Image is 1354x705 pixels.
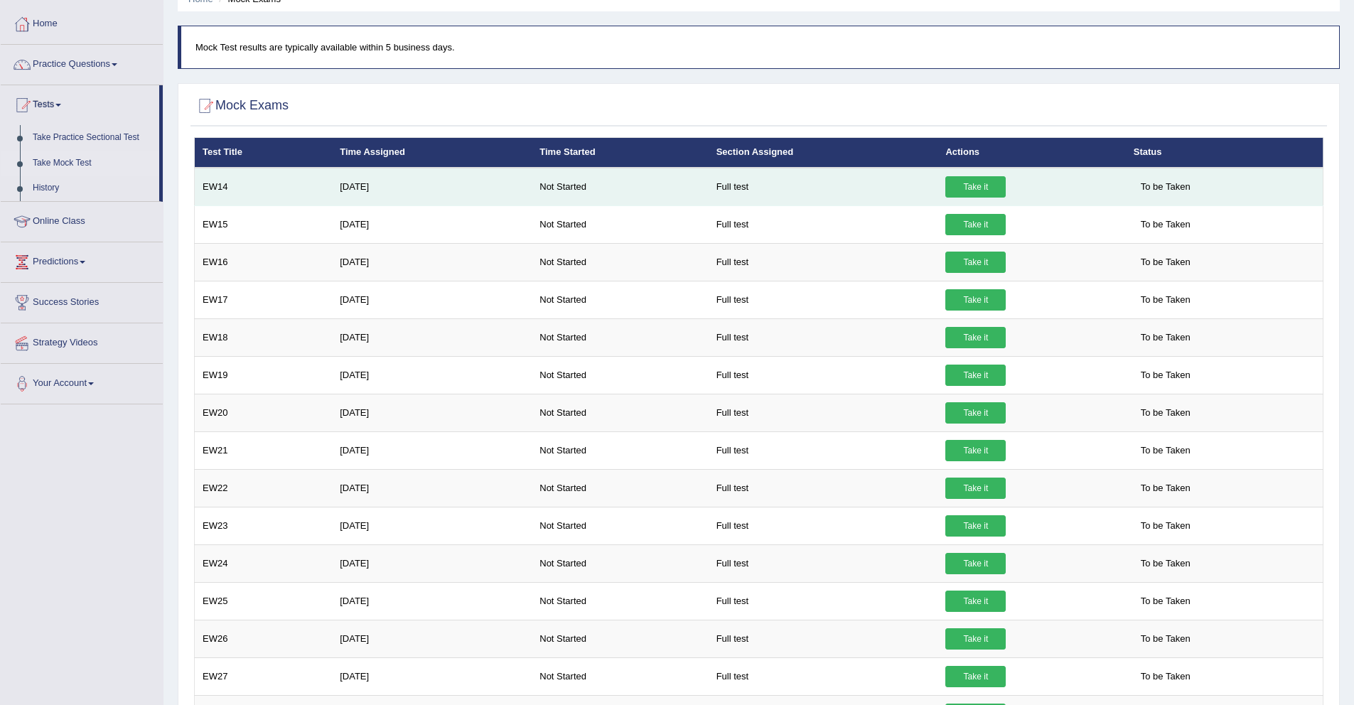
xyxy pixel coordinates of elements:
[1,283,163,318] a: Success Stories
[332,469,532,507] td: [DATE]
[945,440,1006,461] a: Take it
[195,582,333,620] td: EW25
[332,431,532,469] td: [DATE]
[1134,628,1198,650] span: To be Taken
[532,243,708,281] td: Not Started
[195,138,333,168] th: Test Title
[1134,252,1198,273] span: To be Taken
[1134,176,1198,198] span: To be Taken
[532,281,708,318] td: Not Started
[532,138,708,168] th: Time Started
[709,657,938,695] td: Full test
[332,657,532,695] td: [DATE]
[332,205,532,243] td: [DATE]
[709,138,938,168] th: Section Assigned
[1134,553,1198,574] span: To be Taken
[709,431,938,469] td: Full test
[26,125,159,151] a: Take Practice Sectional Test
[1134,365,1198,386] span: To be Taken
[945,591,1006,612] a: Take it
[195,620,333,657] td: EW26
[26,151,159,176] a: Take Mock Test
[709,356,938,394] td: Full test
[532,431,708,469] td: Not Started
[332,243,532,281] td: [DATE]
[532,657,708,695] td: Not Started
[332,281,532,318] td: [DATE]
[709,507,938,544] td: Full test
[532,356,708,394] td: Not Started
[195,469,333,507] td: EW22
[332,582,532,620] td: [DATE]
[945,402,1006,424] a: Take it
[532,394,708,431] td: Not Started
[1134,478,1198,499] span: To be Taken
[332,138,532,168] th: Time Assigned
[709,318,938,356] td: Full test
[195,544,333,582] td: EW24
[332,356,532,394] td: [DATE]
[194,95,289,117] h2: Mock Exams
[195,281,333,318] td: EW17
[1,85,159,121] a: Tests
[195,431,333,469] td: EW21
[332,507,532,544] td: [DATE]
[532,544,708,582] td: Not Started
[332,544,532,582] td: [DATE]
[195,507,333,544] td: EW23
[709,168,938,206] td: Full test
[195,205,333,243] td: EW15
[945,289,1006,311] a: Take it
[1126,138,1323,168] th: Status
[532,507,708,544] td: Not Started
[532,168,708,206] td: Not Started
[1,4,163,40] a: Home
[709,544,938,582] td: Full test
[945,666,1006,687] a: Take it
[1134,515,1198,537] span: To be Taken
[709,281,938,318] td: Full test
[945,176,1006,198] a: Take it
[709,243,938,281] td: Full test
[1134,214,1198,235] span: To be Taken
[332,168,532,206] td: [DATE]
[332,620,532,657] td: [DATE]
[1,323,163,359] a: Strategy Videos
[532,620,708,657] td: Not Started
[26,176,159,201] a: History
[945,478,1006,499] a: Take it
[195,657,333,695] td: EW27
[195,243,333,281] td: EW16
[1134,402,1198,424] span: To be Taken
[709,620,938,657] td: Full test
[1,45,163,80] a: Practice Questions
[1134,666,1198,687] span: To be Taken
[1,364,163,399] a: Your Account
[1134,289,1198,311] span: To be Taken
[945,214,1006,235] a: Take it
[195,168,333,206] td: EW14
[1134,440,1198,461] span: To be Taken
[1,242,163,278] a: Predictions
[195,394,333,431] td: EW20
[532,205,708,243] td: Not Started
[945,628,1006,650] a: Take it
[937,138,1125,168] th: Actions
[709,394,938,431] td: Full test
[1,202,163,237] a: Online Class
[532,318,708,356] td: Not Started
[195,318,333,356] td: EW18
[195,356,333,394] td: EW19
[332,318,532,356] td: [DATE]
[1134,327,1198,348] span: To be Taken
[532,469,708,507] td: Not Started
[945,327,1006,348] a: Take it
[709,205,938,243] td: Full test
[945,553,1006,574] a: Take it
[945,515,1006,537] a: Take it
[1134,591,1198,612] span: To be Taken
[332,394,532,431] td: [DATE]
[945,252,1006,273] a: Take it
[532,582,708,620] td: Not Started
[195,41,1325,54] p: Mock Test results are typically available within 5 business days.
